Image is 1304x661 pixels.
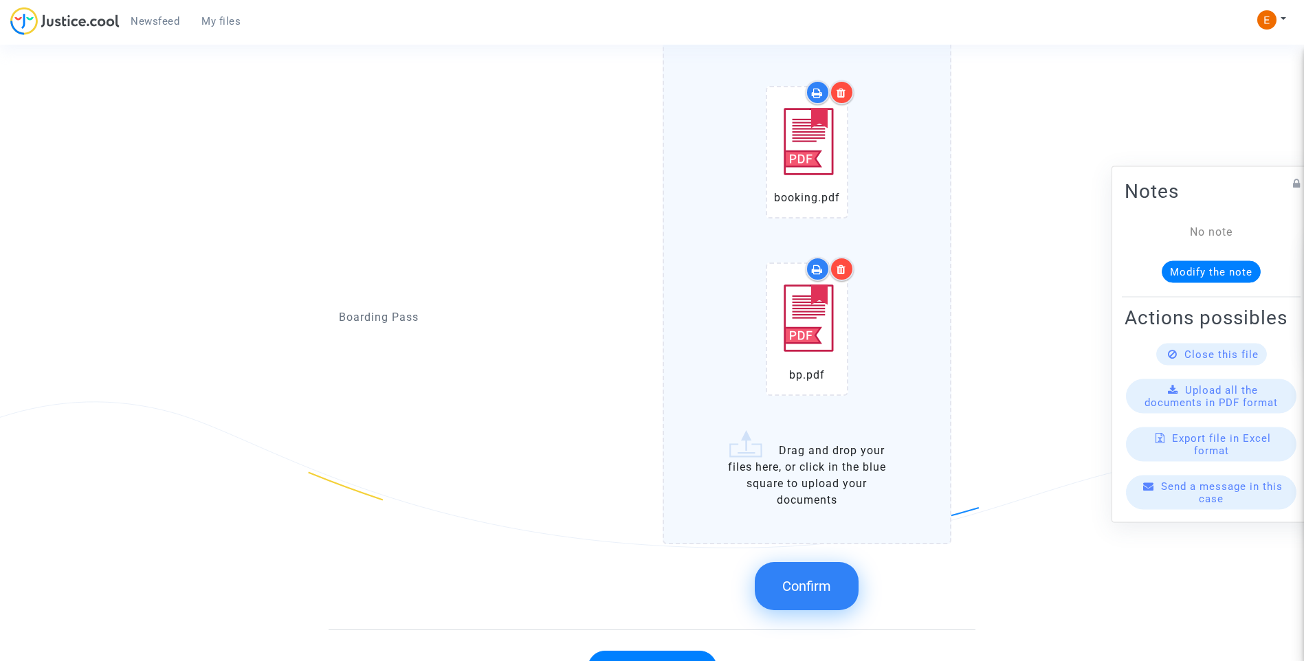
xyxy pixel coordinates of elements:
span: Export file in Excel format [1172,432,1271,457]
p: Boarding Pass [339,309,642,326]
a: My files [190,11,252,32]
span: Close this file [1184,348,1259,361]
span: My files [201,15,241,27]
span: Upload all the documents in PDF format [1145,384,1278,409]
span: Send a message in this case [1161,480,1283,505]
img: ACg8ocIeiFvHKe4dA5oeRFd_CiCnuxWUEc1A2wYhRJE3TTWt=s96-c [1257,10,1277,30]
img: jc-logo.svg [10,7,120,35]
button: Modify the note [1162,261,1261,283]
h2: Notes [1125,179,1298,203]
a: Newsfeed [120,11,190,32]
div: No note [1145,224,1277,240]
span: Newsfeed [131,15,179,27]
span: Confirm [782,578,831,594]
button: Confirm [755,562,859,610]
h2: Actions possibles [1125,306,1298,330]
